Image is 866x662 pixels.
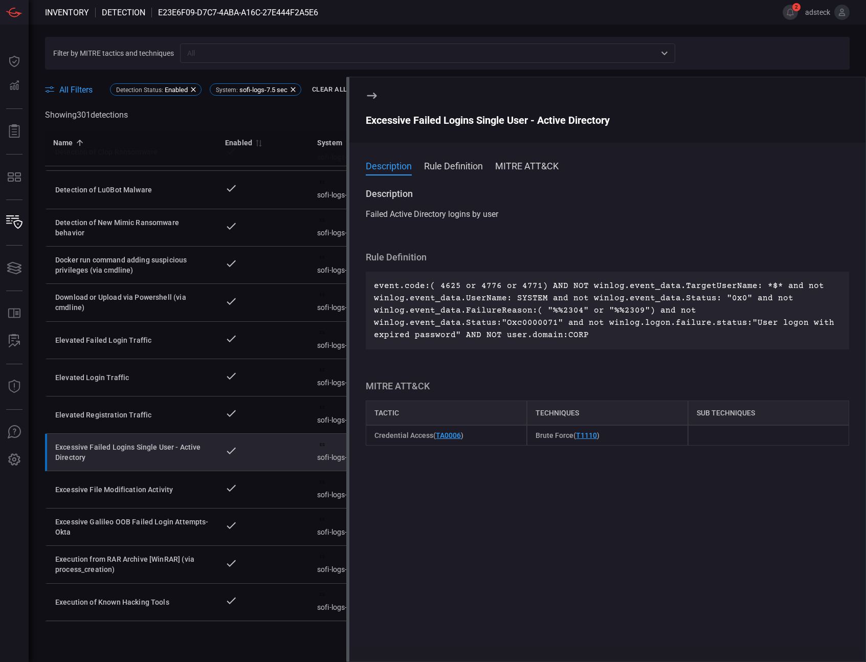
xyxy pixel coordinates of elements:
div: Detection of Lu0Bot Malware [55,185,209,195]
div: Docker run command adding suspicious privileges (via cmdline) [55,255,209,275]
span: Credential Access ( ) [374,431,463,439]
div: ES [317,180,327,186]
div: Elevated Failed Login Traffic [55,335,209,345]
div: sofi-logs-7.5 sec [317,405,393,425]
span: adsteck [802,8,830,16]
span: Inventory [45,8,89,17]
span: All Filters [59,85,93,95]
span: Failed Active Directory logins by user [366,209,498,219]
button: Detections [2,74,27,98]
div: Elevated Login Traffic [55,372,209,383]
div: sofi-logs-7.5 sec [317,180,393,200]
div: Excessive Failed Logins Single User - Active Directory [55,442,209,462]
div: sofi-logs-7.5 sec [317,292,393,313]
div: Name [53,137,73,149]
a: T1110 [576,431,597,439]
div: techniques [527,401,688,425]
button: MITRE ATT&CK [495,159,559,171]
span: Sort by Enabled descending [252,138,264,147]
button: Reports [2,119,27,144]
div: Download or Upload via Powershell (via cmdline) [55,292,209,313]
span: 2 [792,3,801,11]
span: E23e6f09-d7c7-4aba-a16c-27e444f2a5e6 [158,8,318,17]
p: event.code:( 4625 or 4776 or 4771) AND NOT winlog.event_data.TargetUserName: *$* and not winlog.e... [374,280,841,341]
div: sofi-logs-7.5 sec [317,255,393,275]
div: Excessive Failed Logins Single User - Active Directory [366,114,849,126]
div: ES [317,479,327,486]
button: Description [366,159,412,171]
button: Preferences [2,448,27,472]
div: ES [317,405,327,411]
div: ES [317,217,327,224]
div: sub techniques [688,401,849,425]
div: sofi-logs-7.5 sec [317,554,393,575]
div: MITRE ATT&CK [366,380,849,392]
div: ES [317,292,327,298]
div: ES [317,255,327,261]
div: tactic [366,401,527,425]
div: sofi-logs-7.5 sec [317,367,393,388]
span: Showing 301 detection s [45,110,128,120]
button: Clear All [309,82,349,98]
div: sofi-logs-7.5 sec [317,330,393,350]
div: ES [317,367,327,373]
button: Rule Definition [424,159,483,171]
div: Detection of New Mimic Ransomware behavior [55,217,209,238]
div: System:sofi-logs-7.5 sec [210,83,301,96]
div: Description [366,188,849,200]
div: Excessive Galileo OOB Failed Login Attempts-Okta [55,517,209,537]
span: Sort by System ascending [342,138,354,147]
div: Execution of Known Hacking Tools [55,597,209,607]
div: Enabled [225,137,252,149]
input: All [183,47,655,59]
div: ES [317,554,327,560]
div: ES [317,517,327,523]
div: sofi-logs-7.5 sec [317,442,393,462]
span: Sorted by Name ascending [73,138,85,147]
button: MITRE - Detection Posture [2,165,27,189]
span: System : [216,86,238,94]
span: Enabled [165,86,188,94]
button: Rule Catalog [2,301,27,326]
button: Open [657,46,672,60]
div: sofi-logs-7.5 sec [317,592,393,612]
div: sofi-logs-7.5 sec [317,217,393,238]
div: ES [317,592,327,598]
span: Detection [102,8,145,17]
div: ES [317,442,327,448]
button: All Filters [45,85,93,95]
span: Filter by MITRE tactics and techniques [53,49,174,57]
div: ES [317,330,327,336]
button: Cards [2,256,27,280]
span: Brute Force ( ) [536,431,599,439]
button: Inventory [2,210,27,235]
button: 2 [783,5,798,20]
a: TA0006 [436,431,461,439]
button: Ask Us A Question [2,420,27,445]
span: sofi-logs-7.5 sec [239,86,287,94]
div: sofi-logs-7.5 sec [317,517,393,537]
button: Dashboard [2,49,27,74]
div: Execution from RAR Archive [WinRAR] (via process_creation) [55,554,209,575]
span: Detection Status : [116,86,163,94]
div: Excessive File Modification Activity [55,484,209,495]
div: Detection Status:Enabled [110,83,202,96]
div: Elevated Registration Traffic [55,410,209,420]
button: Threat Intelligence [2,374,27,399]
div: System [317,137,342,149]
div: sofi-logs-7.5 sec [317,479,393,500]
div: Rule Definition [366,251,849,263]
button: ALERT ANALYSIS [2,329,27,354]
